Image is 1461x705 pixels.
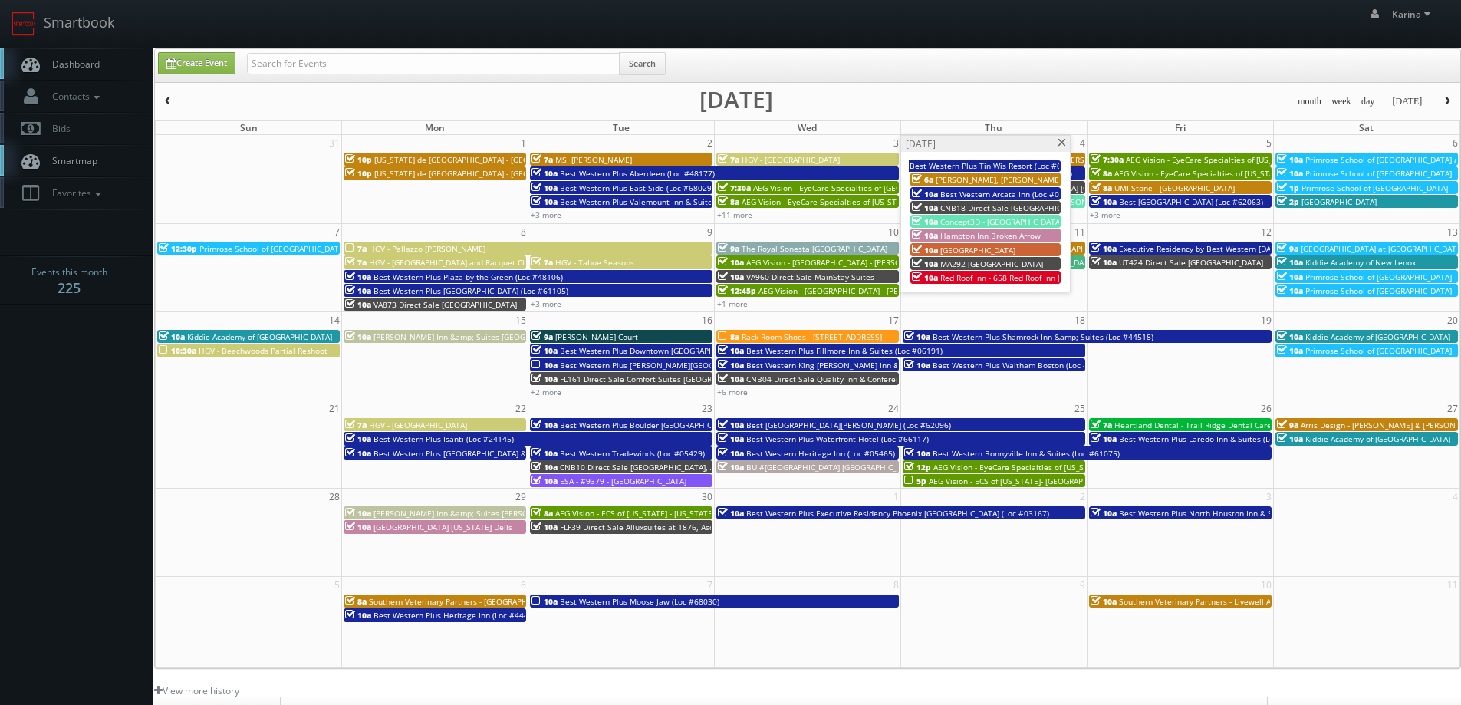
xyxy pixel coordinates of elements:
[1265,489,1273,505] span: 3
[706,224,714,240] span: 9
[345,285,371,296] span: 10a
[1114,183,1235,193] span: UMI Stone - [GEOGRAPHIC_DATA]
[373,610,540,621] span: Best Western Plus Heritage Inn (Loc #44463)
[531,257,553,268] span: 7a
[531,196,558,207] span: 10a
[531,508,553,519] span: 8a
[519,224,528,240] span: 8
[531,387,561,397] a: +2 more
[1119,257,1263,268] span: UT424 Direct Sale [GEOGRAPHIC_DATA]
[1301,183,1448,193] span: Primrose School of [GEOGRAPHIC_DATA]
[345,331,371,342] span: 10a
[904,476,926,486] span: 5p
[1277,154,1303,165] span: 10a
[199,243,406,254] span: Primrose School of [GEOGRAPHIC_DATA][PERSON_NAME]
[718,345,744,356] span: 10a
[912,174,933,185] span: 6a
[1277,285,1303,296] span: 10a
[373,522,512,532] span: [GEOGRAPHIC_DATA] [US_STATE] Dells
[742,154,840,165] span: HGV - [GEOGRAPHIC_DATA]
[718,360,744,371] span: 10a
[933,448,1120,459] span: Best Western Bonnyville Inn & Suites (Loc #61075)
[887,400,900,417] span: 24
[706,135,714,151] span: 2
[1119,596,1425,607] span: Southern Veterinary Partners - Livewell Animal Urgent Care of [GEOGRAPHIC_DATA]
[373,433,514,444] span: Best Western Plus Isanti (Loc #24145)
[1078,577,1087,593] span: 9
[912,189,938,199] span: 10a
[1078,489,1087,505] span: 2
[1451,489,1459,505] span: 4
[1114,168,1374,179] span: AEG Vision - EyeCare Specialties of [US_STATE] - Carolina Family Vision
[887,312,900,328] span: 17
[1091,243,1117,254] span: 10a
[555,154,632,165] span: MSI [PERSON_NAME]
[1091,154,1124,165] span: 7:30a
[373,272,563,282] span: Best Western Plus Plaza by the Green (Loc #48106)
[560,374,800,384] span: FL161 Direct Sale Comfort Suites [GEOGRAPHIC_DATA] Downtown
[531,462,558,473] span: 10a
[718,448,744,459] span: 10a
[560,448,705,459] span: Best Western Tradewinds (Loc #05429)
[159,345,196,356] span: 10:30a
[940,245,1015,255] span: [GEOGRAPHIC_DATA]
[345,168,372,179] span: 10p
[560,168,715,179] span: Best Western Plus Aberdeen (Loc #48177)
[345,257,367,268] span: 7a
[159,243,197,254] span: 12:30p
[718,331,739,342] span: 8a
[718,243,739,254] span: 9a
[936,174,1231,185] span: [PERSON_NAME], [PERSON_NAME] & [PERSON_NAME], LLC - [GEOGRAPHIC_DATA]
[1305,345,1452,356] span: Primrose School of [GEOGRAPHIC_DATA]
[1119,433,1311,444] span: Best Western Plus Laredo Inn & Suites (Loc #44702)
[374,154,586,165] span: [US_STATE] de [GEOGRAPHIC_DATA] - [GEOGRAPHIC_DATA]
[904,360,930,371] span: 10a
[560,345,796,356] span: Best Western Plus Downtown [GEOGRAPHIC_DATA] (Loc #48199)
[1326,92,1357,111] button: week
[1277,345,1303,356] span: 10a
[1090,209,1120,220] a: +3 more
[1359,121,1374,134] span: Sat
[1446,400,1459,417] span: 27
[560,522,789,532] span: FLF39 Direct Sale Alluxsuites at 1876, Ascend Hotel Collection
[373,331,577,342] span: [PERSON_NAME] Inn &amp; Suites [GEOGRAPHIC_DATA]
[1277,196,1299,207] span: 2p
[373,508,562,519] span: [PERSON_NAME] Inn &amp; Suites [PERSON_NAME]
[531,360,558,371] span: 10a
[718,285,756,296] span: 12:45p
[1259,312,1273,328] span: 19
[531,420,558,430] span: 10a
[555,508,800,519] span: AEG Vision - ECS of [US_STATE] - [US_STATE] Valley Family Eye Care
[933,462,1255,473] span: AEG Vision - EyeCare Specialties of [US_STATE] – Primary EyeCare ([GEOGRAPHIC_DATA])
[560,420,786,430] span: Best Western Plus Boulder [GEOGRAPHIC_DATA] (Loc #06179)
[31,265,107,280] span: Events this month
[619,52,666,75] button: Search
[44,58,100,71] span: Dashboard
[912,203,938,213] span: 10a
[700,312,714,328] span: 16
[1091,433,1117,444] span: 10a
[1091,596,1117,607] span: 10a
[717,209,752,220] a: +11 more
[44,90,104,103] span: Contacts
[1446,577,1459,593] span: 11
[718,257,744,268] span: 10a
[1305,272,1452,282] span: Primrose School of [GEOGRAPHIC_DATA]
[44,154,97,167] span: Smartmap
[158,52,235,74] a: Create Event
[345,154,372,165] span: 10p
[1114,420,1272,430] span: Heartland Dental - Trail Ridge Dental Care
[940,272,1133,283] span: Red Roof Inn - 658 Red Roof Inn [GEOGRAPHIC_DATA]
[904,462,931,473] span: 12p
[904,331,930,342] span: 10a
[718,433,744,444] span: 10a
[531,168,558,179] span: 10a
[345,272,371,282] span: 10a
[1305,331,1450,342] span: Kiddie Academy of [GEOGRAPHIC_DATA]
[519,135,528,151] span: 1
[1277,420,1298,430] span: 9a
[345,420,367,430] span: 7a
[519,577,528,593] span: 6
[1292,92,1327,111] button: month
[1091,508,1117,519] span: 10a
